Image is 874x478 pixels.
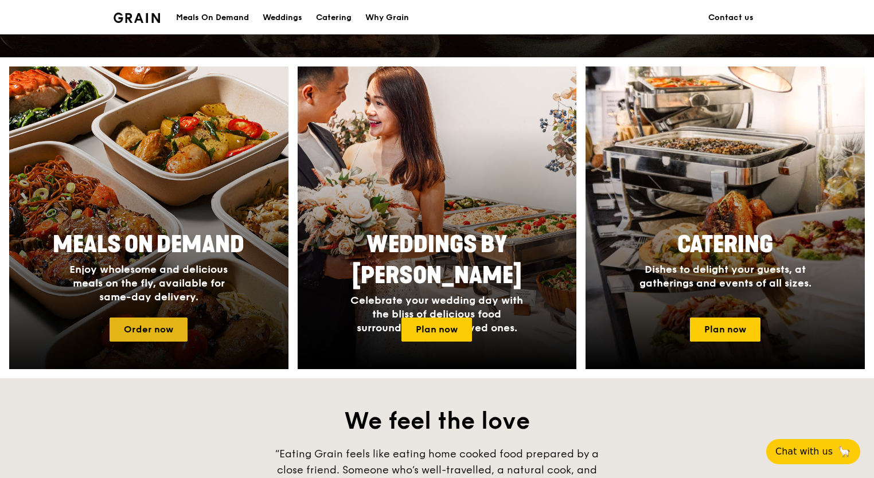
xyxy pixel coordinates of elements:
span: Chat with us [775,445,833,459]
a: Plan now [401,318,472,342]
button: Chat with us🦙 [766,439,860,464]
a: Weddings [256,1,309,35]
span: Enjoy wholesome and delicious meals on the fly, available for same-day delivery. [69,263,228,303]
div: Weddings [263,1,302,35]
a: Why Grain [358,1,416,35]
span: Celebrate your wedding day with the bliss of delicious food surrounded by your loved ones. [350,294,523,334]
a: Catering [309,1,358,35]
img: weddings-card.4f3003b8.jpg [298,66,577,369]
span: Weddings by [PERSON_NAME] [352,231,522,289]
img: catering-card.e1cfaf3e.jpg [586,66,865,369]
div: Catering [316,1,352,35]
span: 🦙 [837,445,851,459]
a: Contact us [701,1,760,35]
a: Meals On DemandEnjoy wholesome and delicious meals on the fly, available for same-day delivery.Or... [9,66,288,369]
span: Catering [677,231,773,258]
img: Grain [114,13,160,23]
span: Meals On Demand [53,231,244,258]
div: Why Grain [365,1,409,35]
a: Order now [110,318,188,342]
a: CateringDishes to delight your guests, at gatherings and events of all sizes.Plan now [586,66,865,369]
a: Weddings by [PERSON_NAME]Celebrate your wedding day with the bliss of delicious food surrounded b... [298,66,577,369]
div: Meals On Demand [176,1,249,35]
a: Plan now [690,318,760,342]
span: Dishes to delight your guests, at gatherings and events of all sizes. [639,263,811,289]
